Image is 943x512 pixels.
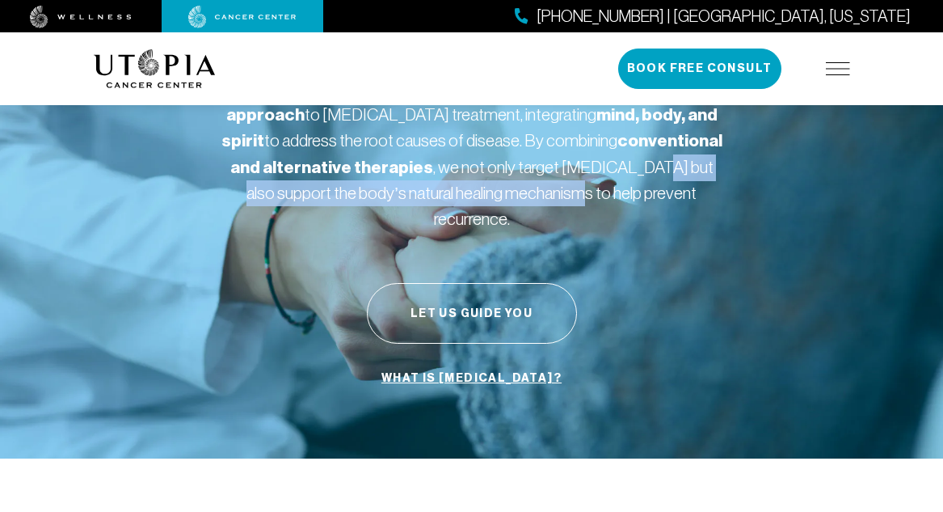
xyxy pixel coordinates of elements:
[230,130,722,178] strong: conventional and alternative therapies
[515,5,911,28] a: [PHONE_NUMBER] | [GEOGRAPHIC_DATA], [US_STATE]
[226,78,703,125] strong: holistic approach
[367,283,577,344] button: Let Us Guide You
[94,49,216,88] img: logo
[188,6,297,28] img: cancer center
[377,363,566,394] a: What is [MEDICAL_DATA]?
[537,5,911,28] span: [PHONE_NUMBER] | [GEOGRAPHIC_DATA], [US_STATE]
[618,49,781,89] button: Book Free Consult
[826,62,850,75] img: icon-hamburger
[30,6,132,28] img: wellness
[221,75,722,231] p: At , we take a to [MEDICAL_DATA] treatment, integrating to address the root causes of disease. By...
